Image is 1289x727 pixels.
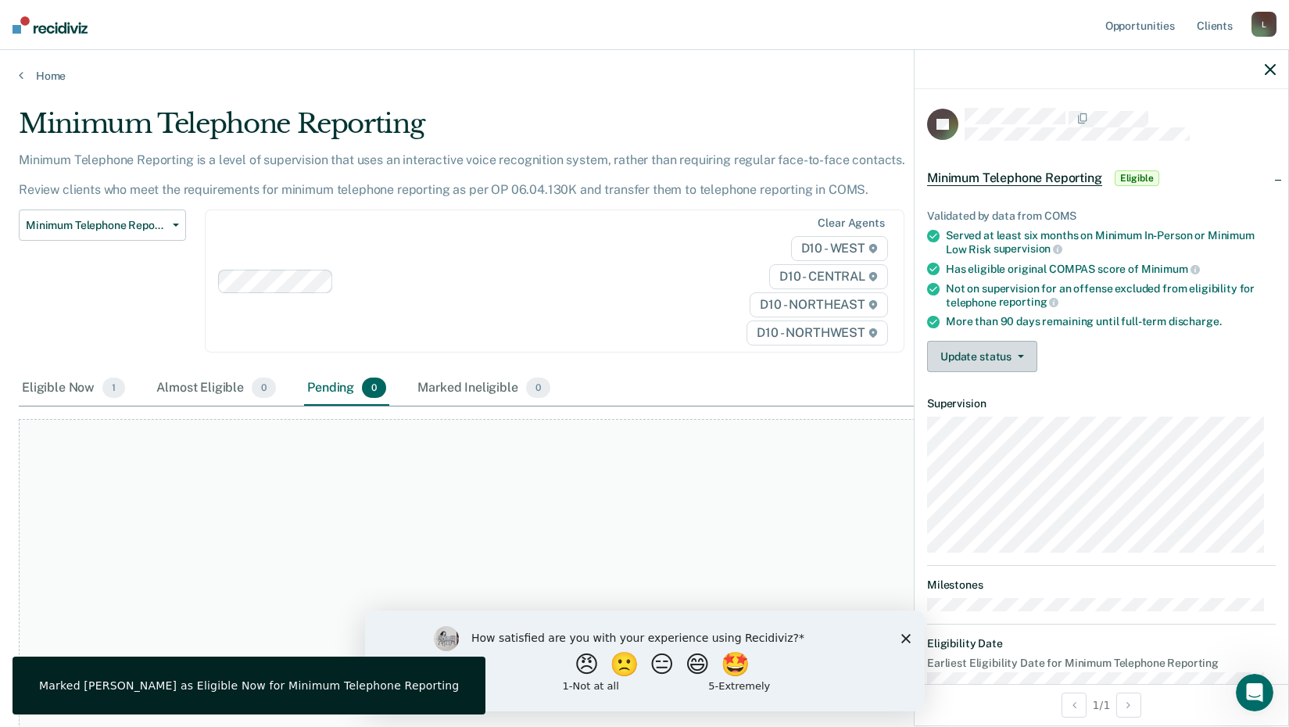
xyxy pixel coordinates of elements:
[927,637,1276,650] dt: Eligibility Date
[526,378,550,398] span: 0
[946,262,1276,276] div: Has eligible original COMPAS score of
[927,578,1276,592] dt: Milestones
[365,611,925,711] iframe: Survey by Kim from Recidiviz
[414,371,553,406] div: Marked Ineligible
[19,108,986,152] div: Minimum Telephone Reporting
[19,371,128,406] div: Eligible Now
[915,153,1288,203] div: Minimum Telephone ReportingEligible
[332,655,958,672] div: At this time, there are no clients who are Pending. Please navigate to one of the other tabs.
[946,229,1276,256] div: Served at least six months on Minimum In-Person or Minimum Low Risk
[13,16,88,34] img: Recidiviz
[927,657,1276,670] dt: Earliest Eligibility Date for Minimum Telephone Reporting
[927,170,1102,186] span: Minimum Telephone Reporting
[769,264,888,289] span: D10 - CENTRAL
[153,371,279,406] div: Almost Eligible
[927,341,1037,372] button: Update status
[1169,315,1222,328] span: discharge.
[994,242,1062,255] span: supervision
[750,292,887,317] span: D10 - NORTHEAST
[946,315,1276,328] div: More than 90 days remaining until full-term
[39,679,459,693] div: Marked [PERSON_NAME] as Eligible Now for Minimum Telephone Reporting
[1141,263,1200,275] span: Minimum
[927,210,1276,223] div: Validated by data from COMS
[252,378,276,398] span: 0
[102,378,125,398] span: 1
[791,236,888,261] span: D10 - WEST
[1251,12,1276,37] div: L
[999,295,1059,308] span: reporting
[1115,170,1159,186] span: Eligible
[946,282,1276,309] div: Not on supervision for an offense excluded from eligibility for telephone
[19,69,1270,83] a: Home
[915,684,1288,725] div: 1 / 1
[747,321,887,346] span: D10 - NORTHWEST
[818,217,884,230] div: Clear agents
[362,378,386,398] span: 0
[304,371,389,406] div: Pending
[1236,674,1273,711] iframe: Intercom live chat
[1062,693,1087,718] button: Previous Opportunity
[927,397,1276,410] dt: Supervision
[19,152,905,197] p: Minimum Telephone Reporting is a level of supervision that uses an interactive voice recognition ...
[26,219,166,232] span: Minimum Telephone Reporting
[1116,693,1141,718] button: Next Opportunity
